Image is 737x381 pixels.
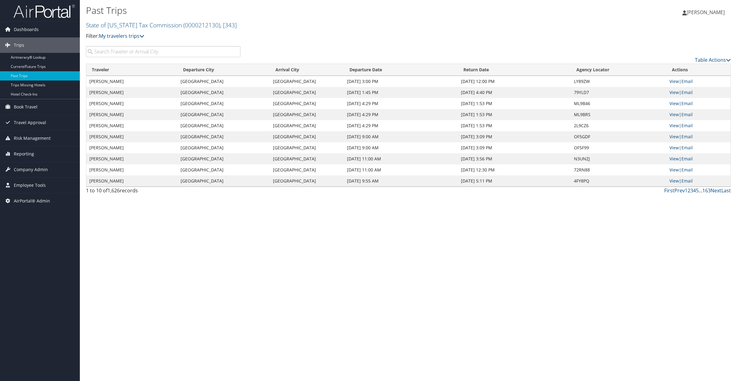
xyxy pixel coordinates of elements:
td: [DATE] 3:00 PM [344,76,458,87]
td: [PERSON_NAME] [86,164,177,175]
a: Email [681,78,693,84]
td: [DATE] 1:45 PM [344,87,458,98]
td: | [666,142,731,153]
a: Table Actions [695,57,731,63]
td: [DATE] 4:29 PM [344,98,458,109]
th: Return Date: activate to sort column ascending [458,64,571,76]
span: Employee Tools [14,178,46,193]
td: [DATE] 12:00 PM [458,76,571,87]
td: | [666,87,731,98]
a: View [669,145,679,151]
span: AirPortal® Admin [14,193,50,209]
td: [DATE] 11:00 AM [344,164,458,175]
td: [GEOGRAPHIC_DATA] [270,120,344,131]
td: 4FY8PQ [571,175,667,187]
td: [GEOGRAPHIC_DATA] [270,164,344,175]
td: 72RN88 [571,164,667,175]
a: Email [681,112,693,117]
span: Reporting [14,146,34,162]
td: [DATE] 5:11 PM [458,175,571,187]
td: [DATE] 1:53 PM [458,98,571,109]
td: [GEOGRAPHIC_DATA] [177,98,270,109]
a: View [669,167,679,173]
a: View [669,100,679,106]
td: [GEOGRAPHIC_DATA] [177,164,270,175]
td: [DATE] 9:00 AM [344,142,458,153]
th: Departure Date: activate to sort column ascending [344,64,458,76]
td: [PERSON_NAME] [86,98,177,109]
td: [GEOGRAPHIC_DATA] [177,87,270,98]
td: | [666,153,731,164]
a: View [669,123,679,128]
td: [GEOGRAPHIC_DATA] [177,76,270,87]
td: [GEOGRAPHIC_DATA] [270,98,344,109]
a: Email [681,178,693,184]
a: State of [US_STATE] Tax Commission [86,21,237,29]
th: Traveler: activate to sort column ascending [86,64,177,76]
td: [DATE] 9:55 AM [344,175,458,187]
td: | [666,109,731,120]
span: Book Travel [14,99,37,115]
td: [DATE] 3:09 PM [458,142,571,153]
a: View [669,78,679,84]
a: Email [681,167,693,173]
span: … [699,187,702,194]
td: [DATE] 4:29 PM [344,109,458,120]
a: View [669,112,679,117]
a: Email [681,134,693,139]
a: Email [681,156,693,162]
a: View [669,156,679,162]
td: [DATE] 3:56 PM [458,153,571,164]
td: [GEOGRAPHIC_DATA] [270,131,344,142]
td: [PERSON_NAME] [86,153,177,164]
span: 1,626 [107,187,120,194]
a: View [669,178,679,184]
a: 1 [685,187,688,194]
td: [DATE] 11:00 AM [344,153,458,164]
th: Arrival City: activate to sort column ascending [270,64,344,76]
td: OF5F99 [571,142,667,153]
a: 2 [688,187,690,194]
td: [GEOGRAPHIC_DATA] [270,87,344,98]
td: 2L9CZ6 [571,120,667,131]
td: [PERSON_NAME] [86,142,177,153]
a: 5 [696,187,699,194]
td: [DATE] 3:09 PM [458,131,571,142]
input: Search Traveler or Arrival City [86,46,240,57]
a: 3 [690,187,693,194]
a: Email [681,89,693,95]
span: [PERSON_NAME] [687,9,725,16]
a: Email [681,123,693,128]
a: Next [711,187,721,194]
td: | [666,164,731,175]
a: Email [681,100,693,106]
td: | [666,120,731,131]
td: OF5GDF [571,131,667,142]
td: [GEOGRAPHIC_DATA] [177,175,270,187]
h1: Past Trips [86,4,516,17]
td: [DATE] 1:53 PM [458,120,571,131]
span: Risk Management [14,131,51,146]
span: Dashboards [14,22,39,37]
td: ML9B46 [571,98,667,109]
a: 163 [702,187,711,194]
a: Email [681,145,693,151]
td: [GEOGRAPHIC_DATA] [270,109,344,120]
td: LY89ZW [571,76,667,87]
a: 4 [693,187,696,194]
td: [PERSON_NAME] [86,87,177,98]
td: [GEOGRAPHIC_DATA] [270,175,344,187]
span: Trips [14,37,24,53]
td: [PERSON_NAME] [86,120,177,131]
th: Agency Locator: activate to sort column ascending [571,64,667,76]
th: Departure City: activate to sort column ascending [177,64,270,76]
span: , [ 343 ] [220,21,237,29]
td: | [666,131,731,142]
td: [DATE] 1:53 PM [458,109,571,120]
a: [PERSON_NAME] [682,3,731,22]
img: airportal-logo.png [14,4,75,18]
td: [DATE] 9:00 AM [344,131,458,142]
span: Travel Approval [14,115,46,130]
td: [GEOGRAPHIC_DATA] [177,109,270,120]
td: [DATE] 4:40 PM [458,87,571,98]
